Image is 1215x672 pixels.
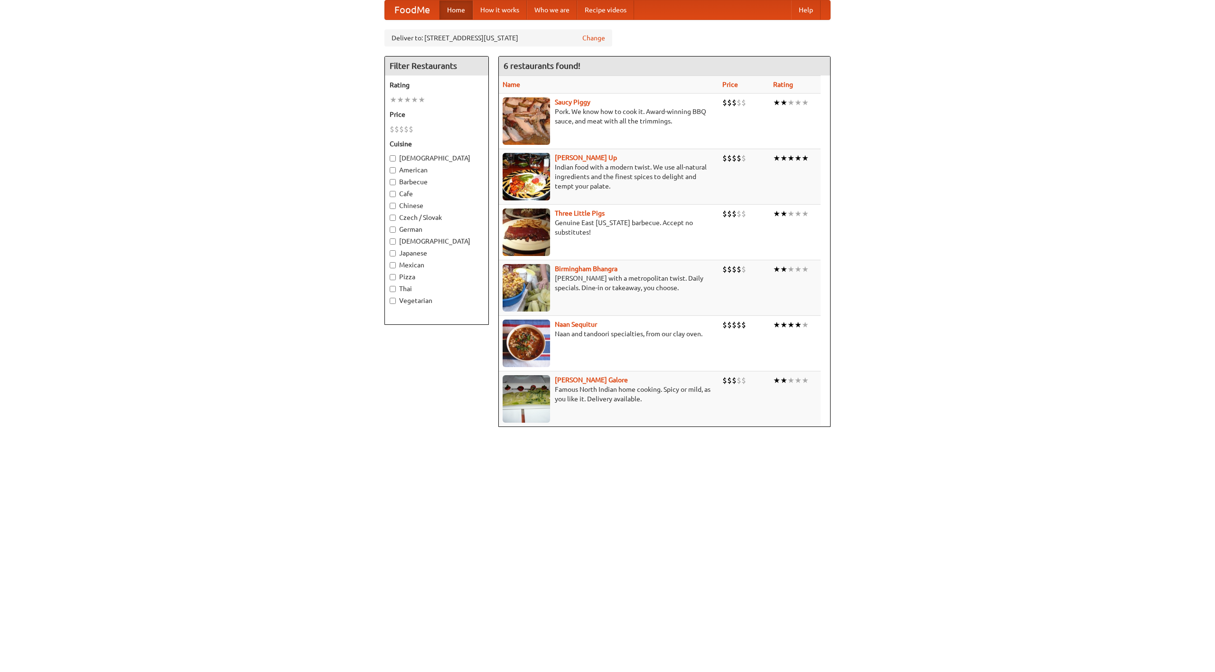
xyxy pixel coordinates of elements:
[555,98,590,106] a: Saucy Piggy
[555,376,628,384] a: [PERSON_NAME] Galore
[722,320,727,330] li: $
[741,97,746,108] li: $
[390,110,484,119] h5: Price
[390,95,397,105] li: ★
[794,320,802,330] li: ★
[390,179,396,185] input: Barbecue
[737,375,741,386] li: $
[727,375,732,386] li: $
[787,208,794,219] li: ★
[780,264,787,274] li: ★
[390,155,396,161] input: [DEMOGRAPHIC_DATA]
[722,97,727,108] li: $
[390,227,396,233] input: German
[741,264,746,274] li: $
[732,264,737,274] li: $
[390,167,396,173] input: American
[390,189,484,199] label: Cafe
[390,124,394,134] li: $
[732,375,737,386] li: $
[390,296,484,305] label: Vegetarian
[787,320,794,330] li: ★
[787,97,794,108] li: ★
[390,238,396,245] input: [DEMOGRAPHIC_DATA]
[390,274,396,280] input: Pizza
[404,95,411,105] li: ★
[732,97,737,108] li: $
[390,298,396,304] input: Vegetarian
[390,237,484,246] label: [DEMOGRAPHIC_DATA]
[773,81,793,88] a: Rating
[802,264,809,274] li: ★
[390,191,396,197] input: Cafe
[737,264,741,274] li: $
[399,124,404,134] li: $
[439,0,473,19] a: Home
[727,97,732,108] li: $
[794,153,802,163] li: ★
[390,213,484,222] label: Czech / Slovak
[802,320,809,330] li: ★
[503,107,715,126] p: Pork. We know how to cook it. Award-winning BBQ sauce, and meat with all the trimmings.
[787,264,794,274] li: ★
[732,320,737,330] li: $
[527,0,577,19] a: Who we are
[555,154,617,161] a: [PERSON_NAME] Up
[390,80,484,90] h5: Rating
[794,264,802,274] li: ★
[390,262,396,268] input: Mexican
[732,208,737,219] li: $
[503,329,715,339] p: Naan and tandoori specialties, from our clay oven.
[409,124,413,134] li: $
[773,264,780,274] li: ★
[503,218,715,237] p: Genuine East [US_STATE] barbecue. Accept no substitutes!
[503,320,550,367] img: naansequitur.jpg
[722,264,727,274] li: $
[722,208,727,219] li: $
[390,260,484,270] label: Mexican
[503,274,715,293] p: [PERSON_NAME] with a metropolitan twist. Daily specials. Dine-in or takeaway, you choose.
[737,97,741,108] li: $
[773,208,780,219] li: ★
[390,250,396,256] input: Japanese
[503,81,520,88] a: Name
[555,321,597,328] a: Naan Sequitur
[737,153,741,163] li: $
[802,375,809,386] li: ★
[390,177,484,187] label: Barbecue
[394,124,399,134] li: $
[780,208,787,219] li: ★
[404,124,409,134] li: $
[802,208,809,219] li: ★
[390,215,396,221] input: Czech / Slovak
[787,375,794,386] li: ★
[503,385,715,404] p: Famous North Indian home cooking. Spicy or mild, as you like it. Delivery available.
[390,203,396,209] input: Chinese
[503,97,550,145] img: saucy.jpg
[390,139,484,149] h5: Cuisine
[773,375,780,386] li: ★
[727,320,732,330] li: $
[504,61,580,70] ng-pluralize: 6 restaurants found!
[741,153,746,163] li: $
[773,320,780,330] li: ★
[727,153,732,163] li: $
[390,165,484,175] label: American
[503,153,550,200] img: curryup.jpg
[555,265,617,273] a: Birmingham Bhangra
[780,97,787,108] li: ★
[722,153,727,163] li: $
[794,97,802,108] li: ★
[582,33,605,43] a: Change
[722,81,738,88] a: Price
[555,209,605,217] a: Three Little Pigs
[577,0,634,19] a: Recipe videos
[384,29,612,47] div: Deliver to: [STREET_ADDRESS][US_STATE]
[390,248,484,258] label: Japanese
[741,208,746,219] li: $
